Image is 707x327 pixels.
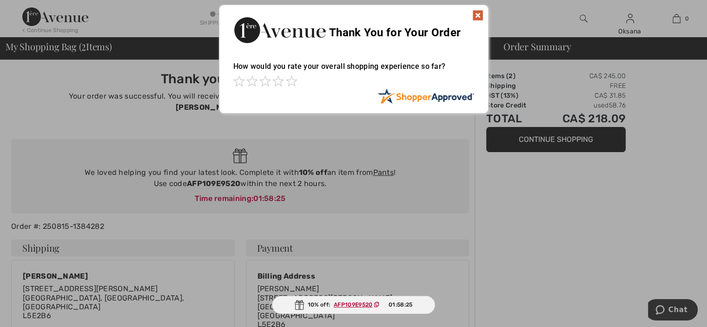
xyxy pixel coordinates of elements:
img: x [472,10,483,21]
span: Chat [20,7,40,15]
span: 01:58:25 [389,300,412,309]
ins: AFP109E9520 [334,301,372,308]
div: 10% off: [272,296,436,314]
img: Thank You for Your Order [233,14,326,46]
div: How would you rate your overall shopping experience so far? [233,53,474,88]
span: Thank You for Your Order [329,26,461,39]
img: Gift.svg [295,300,304,310]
